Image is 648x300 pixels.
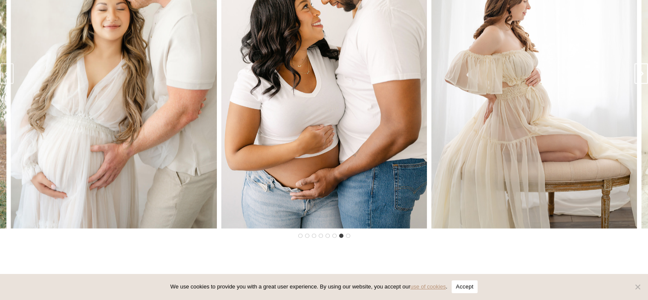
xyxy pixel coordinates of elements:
button: Go to slide 8 [346,233,350,238]
button: Go to slide 2 [305,233,309,238]
button: Accept [452,280,478,293]
button: Go to slide 1 [298,233,302,238]
button: Go to slide 3 [312,233,316,238]
button: Next slide [634,63,648,84]
button: Go to slide 4 [319,233,323,238]
span: No [633,283,642,291]
a: use of cookies [410,283,446,290]
button: Go to slide 5 [325,233,330,238]
button: Go to slide 7 [339,233,343,238]
button: Go to slide 6 [332,233,337,238]
span: We use cookies to provide you with a great user experience. By using our website, you accept our . [170,283,447,291]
